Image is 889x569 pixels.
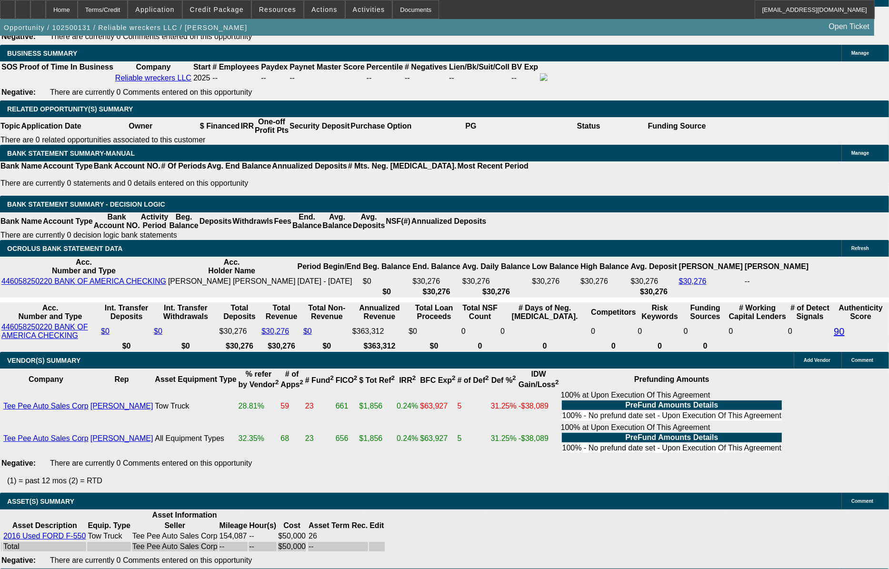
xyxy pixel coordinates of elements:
th: Acc. Number and Type [1,258,167,276]
th: PG [412,117,529,135]
a: $30,276 [679,277,707,285]
sup: 2 [330,374,333,381]
td: $30,276 [462,277,531,286]
a: 2016 Used FORD F-550 [3,532,86,540]
th: $0 [153,341,218,351]
span: Comment [851,358,873,363]
th: Annualized Revenue [352,303,408,321]
th: $30,276 [261,341,302,351]
th: Beg. Balance [362,258,411,276]
b: PreFund Amounts Details [625,433,718,441]
th: Annualized Deposits [271,161,347,171]
th: Beg. Balance [169,212,199,230]
b: Mileage [220,521,248,529]
th: $0 [303,341,351,351]
th: Low Balance [531,258,579,276]
th: Fees [274,212,292,230]
b: Asset Equipment Type [155,375,236,383]
td: 28.81% [238,390,280,422]
span: There are currently 0 Comments entered on this opportunity [50,556,252,564]
td: $63,927 [420,423,456,454]
th: Purchase Option [350,117,412,135]
div: 100% at Upon Execution Of This Agreement [561,423,783,454]
td: $30,276 [580,277,629,286]
span: Opportunity / 102500131 / Reliable wreckers LLC / [PERSON_NAME] [4,24,247,31]
button: Credit Package [183,0,251,19]
td: $1,856 [359,390,395,422]
th: $30,276 [412,287,460,297]
div: -- [405,74,447,82]
th: $0 [408,341,460,351]
p: There are currently 0 statements and 0 details entered on this opportunity [0,179,529,188]
th: $ Financed [200,117,240,135]
th: Authenticity Score [833,303,888,321]
th: [PERSON_NAME] [679,258,743,276]
button: Resources [252,0,303,19]
td: 0 [683,322,728,340]
a: Open Ticket [825,19,873,35]
div: -- [290,74,364,82]
td: $50,000 [278,531,306,541]
th: Most Recent Period [457,161,529,171]
th: Bank Account NO. [93,212,140,230]
button: Activities [346,0,392,19]
td: 0.24% [396,390,419,422]
a: $0 [303,327,312,335]
th: 0 [500,341,589,351]
span: Bank Statement Summary - Decision Logic [7,200,165,208]
th: $30,276 [630,287,678,297]
th: Funding Sources [683,303,728,321]
button: Actions [304,0,345,19]
td: -- [219,542,248,551]
b: Cost [283,521,300,529]
th: Period Begin/End [297,258,361,276]
b: Paynet Master Score [290,63,364,71]
b: % refer by Vendor [239,370,279,389]
th: High Balance [580,258,629,276]
b: Asset Information [152,511,217,519]
td: $30,276 [630,277,678,286]
td: $63,927 [420,390,456,422]
b: # Negatives [405,63,447,71]
th: Total Revenue [261,303,302,321]
td: Tee Pee Auto Sales Corp [132,542,218,551]
a: $30,276 [261,327,289,335]
b: Percentile [367,63,403,71]
div: 100% at Upon Execution Of This Agreement [561,391,783,421]
th: $363,312 [352,341,408,351]
td: 59 [280,390,303,422]
td: 100% - No prefund date set - Upon Execution Of This Agreement [562,443,782,453]
th: 0 [461,341,499,351]
td: -- [260,73,288,83]
td: [DATE] - [DATE] [297,277,361,286]
td: 32.35% [238,423,280,454]
th: Total Non-Revenue [303,303,351,321]
b: Negative: [1,88,36,96]
td: Tow Truck [154,390,237,422]
td: $30,276 [412,277,460,286]
div: Total [3,542,86,551]
span: ASSET(S) SUMMARY [7,498,74,505]
span: BUSINESS SUMMARY [7,50,77,57]
th: # Working Capital Lenders [729,303,787,321]
td: 0 [638,322,682,340]
th: Avg. Deposit [630,258,678,276]
b: PreFund Amounts Details [625,401,718,409]
th: Account Type [42,161,93,171]
th: Acc. Number and Type [1,303,100,321]
td: 23 [305,390,334,422]
b: Start [193,63,210,71]
td: -- [511,73,539,83]
th: 0 [590,341,636,351]
span: BANK STATEMENT SUMMARY-MANUAL [7,150,135,157]
span: Credit Package [190,6,244,13]
sup: 2 [485,374,489,381]
th: Risk Keywords [638,303,682,321]
th: # of Detect Signals [788,303,832,321]
b: Negative: [1,459,36,467]
b: # of Apps [280,370,303,389]
td: 661 [335,390,358,422]
b: # Employees [212,63,259,71]
sup: 2 [412,374,416,381]
b: IRR [399,376,416,384]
